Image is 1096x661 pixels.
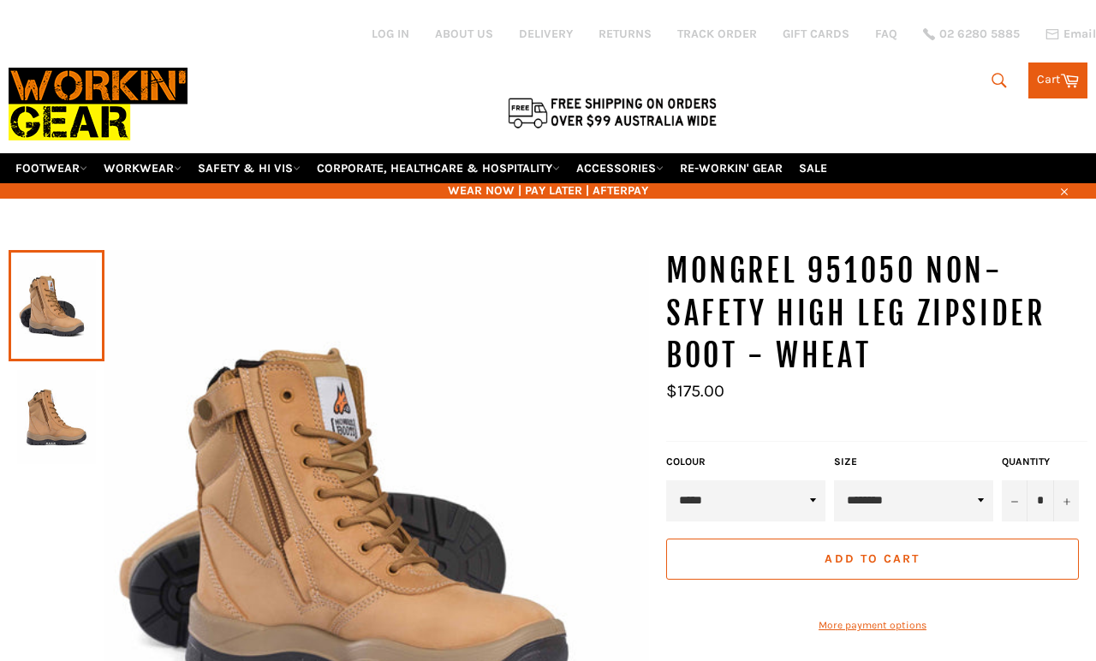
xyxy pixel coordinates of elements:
[1002,480,1027,521] button: Reduce item quantity by one
[1002,455,1079,469] label: Quantity
[97,153,188,183] a: WORKWEAR
[435,26,493,42] a: ABOUT US
[666,618,1079,633] a: More payment options
[9,182,1087,199] span: WEAR NOW | PAY LATER | AFTERPAY
[923,28,1020,40] a: 02 6280 5885
[191,153,307,183] a: SAFETY & HI VIS
[569,153,670,183] a: ACCESSORIES
[9,56,188,152] img: Workin Gear leaders in Workwear, Safety Boots, PPE, Uniforms. Australia's No.1 in Workwear
[1045,27,1096,41] a: Email
[17,370,96,464] img: MONGREL 951050 Non-Safety High Leg Zipsider Boot - Wheat - Workin' Gear
[1028,63,1087,98] a: Cart
[372,27,409,41] a: Log in
[825,551,920,566] span: Add to Cart
[9,153,94,183] a: FOOTWEAR
[834,455,993,469] label: Size
[519,26,573,42] a: DELIVERY
[1053,480,1079,521] button: Increase item quantity by one
[599,26,652,42] a: RETURNS
[666,381,724,401] span: $175.00
[1063,28,1096,40] span: Email
[666,539,1079,580] button: Add to Cart
[666,455,825,469] label: COLOUR
[666,250,1087,378] h1: MONGREL 951050 Non-Safety High Leg Zipsider Boot - Wheat
[505,94,719,130] img: Flat $9.95 shipping Australia wide
[939,28,1020,40] span: 02 6280 5885
[792,153,834,183] a: SALE
[783,26,849,42] a: GIFT CARDS
[677,26,757,42] a: TRACK ORDER
[875,26,897,42] a: FAQ
[310,153,567,183] a: CORPORATE, HEALTHCARE & HOSPITALITY
[673,153,789,183] a: RE-WORKIN' GEAR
